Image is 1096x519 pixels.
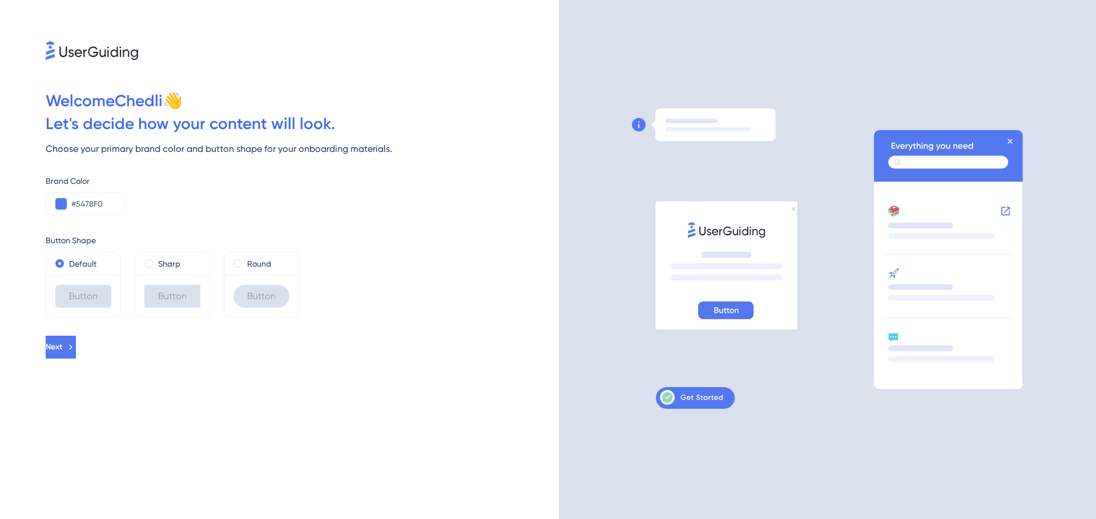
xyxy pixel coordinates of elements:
[46,142,559,156] div: Choose your primary brand color and button shape for your onboarding materials.
[46,340,62,354] span: Next
[69,257,96,271] label: Default
[46,90,559,112] div: Welcome Chedli 👋
[46,112,559,135] div: Let ' s decide how your content will look.
[158,257,180,271] label: Sharp
[233,285,289,308] div: Button
[55,285,111,308] div: Button
[144,285,200,308] div: Button
[46,234,559,247] div: Button Shape
[46,336,76,359] button: Next
[46,174,559,188] div: Brand Color
[247,257,271,271] label: Round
